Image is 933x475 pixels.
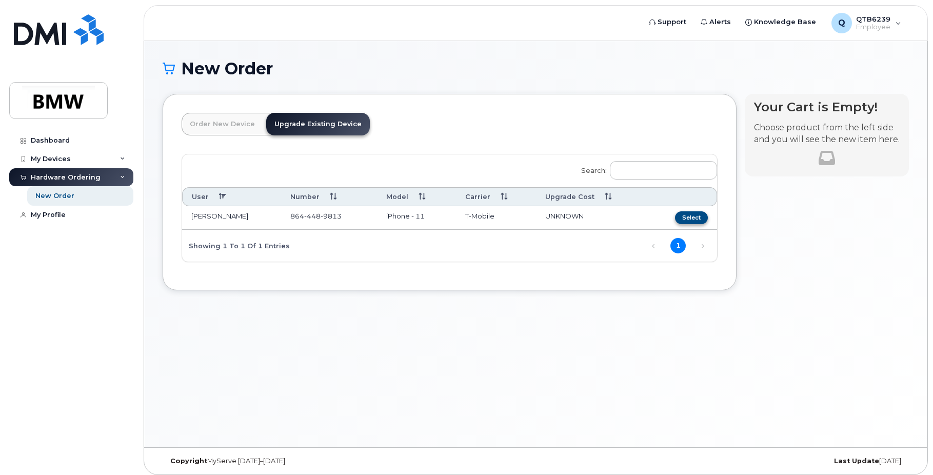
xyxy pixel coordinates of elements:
[456,206,535,230] td: T-Mobile
[610,161,717,180] input: Search:
[888,430,925,467] iframe: Messenger Launcher
[170,457,207,465] strong: Copyright
[182,187,281,206] th: User: activate to sort column descending
[182,206,281,230] td: [PERSON_NAME]
[754,122,900,146] p: Choose product from the left side and you will see the new item here.
[660,457,909,465] div: [DATE]
[695,239,710,254] a: Next
[182,113,263,135] a: Order New Device
[377,206,456,230] td: iPhone - 11
[377,187,456,206] th: Model: activate to sort column ascending
[574,154,717,183] label: Search:
[290,212,342,220] span: 864
[675,211,708,224] button: Select
[266,113,370,135] a: Upgrade Existing Device
[545,212,584,220] span: UNKNOWN
[281,187,378,206] th: Number: activate to sort column ascending
[754,100,900,114] h4: Your Cart is Empty!
[646,239,661,254] a: Previous
[834,457,879,465] strong: Last Update
[321,212,342,220] span: 9813
[163,457,411,465] div: MyServe [DATE]–[DATE]
[536,187,648,206] th: Upgrade Cost: activate to sort column ascending
[163,60,909,77] h1: New Order
[670,238,686,253] a: 1
[182,236,290,254] div: Showing 1 to 1 of 1 entries
[304,212,321,220] span: 448
[456,187,535,206] th: Carrier: activate to sort column ascending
